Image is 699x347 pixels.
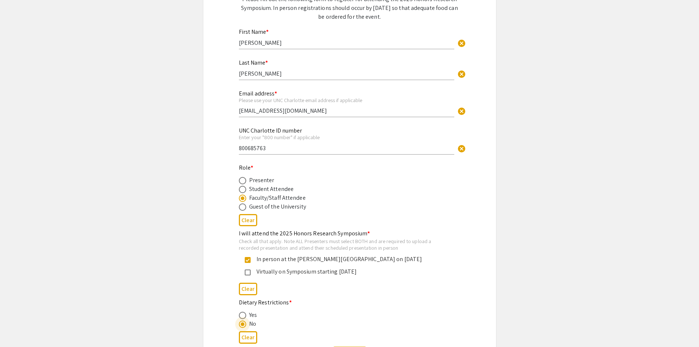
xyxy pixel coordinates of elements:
[239,299,292,306] mat-label: Dietary Restrictions
[239,283,257,295] button: Clear
[239,331,257,343] button: Clear
[457,107,466,116] span: cancel
[454,66,469,81] button: Clear
[454,35,469,50] button: Clear
[239,97,454,104] div: Please use your UNC Charlotte email address if applicable
[239,59,268,66] mat-label: Last Name
[249,319,256,328] div: No
[251,255,443,264] div: In person at the [PERSON_NAME][GEOGRAPHIC_DATA] on [DATE]
[239,134,454,141] div: Enter your "800 number" if applicable
[249,176,274,185] div: Presenter
[239,229,370,237] mat-label: I will attend the 2025 Honors Research Symposium
[249,311,257,319] div: Yes
[251,267,443,276] div: Virtually on Symposium starting [DATE]
[6,314,31,341] iframe: Chat
[249,185,294,194] div: Student Attendee
[239,238,449,251] div: Check all that apply. Note ALL Presenters must select BOTH and are required to upload a recorded ...
[454,104,469,118] button: Clear
[239,39,454,47] input: Type Here
[239,164,254,171] mat-label: Role
[457,144,466,153] span: cancel
[239,70,454,77] input: Type Here
[239,107,454,115] input: Type Here
[239,28,269,36] mat-label: First Name
[457,39,466,48] span: cancel
[239,144,454,152] input: Type Here
[454,141,469,155] button: Clear
[239,90,277,97] mat-label: Email address
[249,194,306,202] div: Faculty/Staff Attendee
[457,70,466,79] span: cancel
[239,127,302,134] mat-label: UNC Charlotte ID number
[239,214,257,226] button: Clear
[249,202,306,211] div: Guest of the University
